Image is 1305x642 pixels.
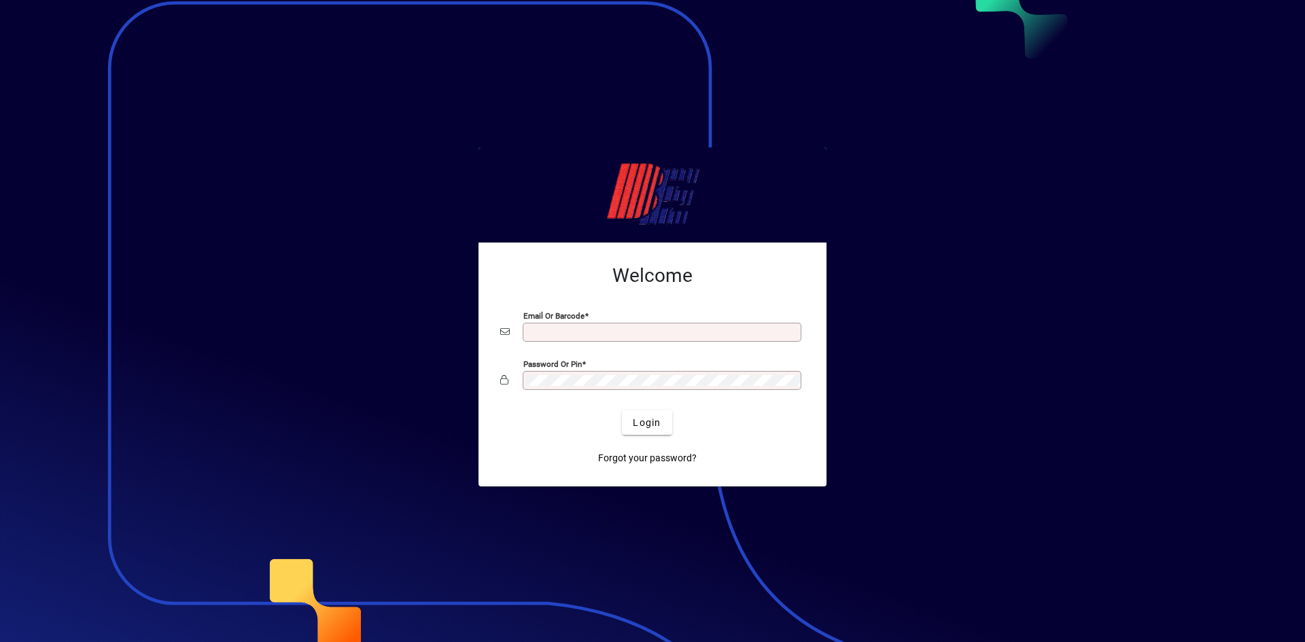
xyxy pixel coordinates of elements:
span: Forgot your password? [598,451,697,465]
mat-label: Password or Pin [523,359,582,369]
h2: Welcome [500,264,805,287]
a: Forgot your password? [593,446,702,470]
mat-label: Email or Barcode [523,311,585,321]
span: Login [633,416,661,430]
button: Login [622,410,672,435]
